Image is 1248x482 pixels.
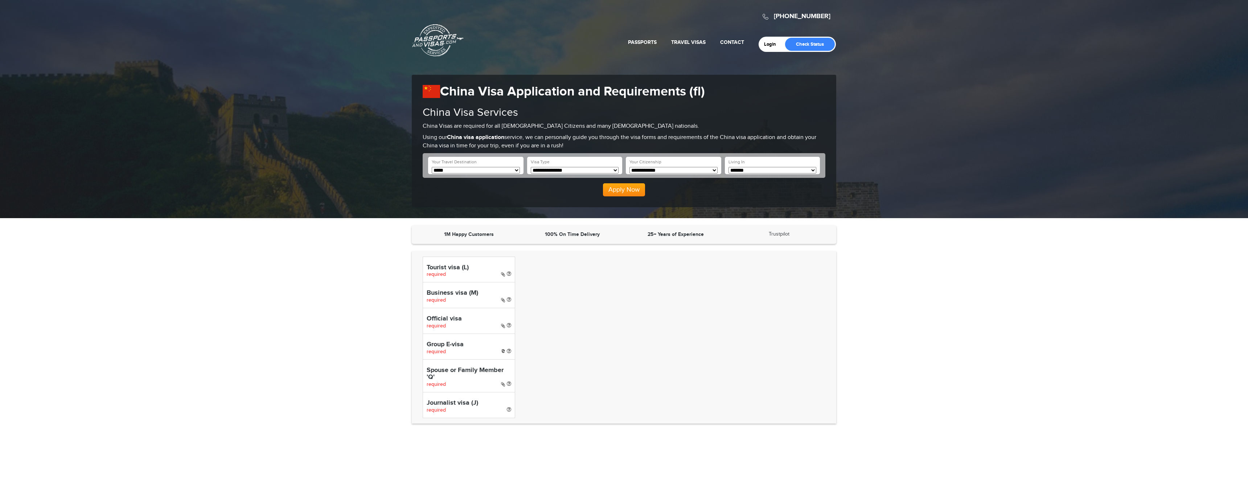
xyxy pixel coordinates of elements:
strong: 1M Happy Customers [444,231,494,237]
strong: China visa application [447,134,504,141]
h2: China Visa Services [423,107,825,119]
span: required [427,297,446,303]
strong: 25+ Years of Experience [648,231,704,237]
a: Passports [628,39,657,45]
span: required [427,407,446,413]
label: Visa Type [531,159,550,165]
label: Your Citizenship [629,159,661,165]
h4: Official visa [427,315,511,323]
span: required [427,323,446,329]
span: required [427,349,446,355]
a: Travel Visas [671,39,706,45]
a: Login [764,41,781,47]
label: Living In [728,159,745,165]
i: Paper Visa [501,382,505,387]
h4: Group E-visa [427,341,511,348]
i: Paper Visa [501,323,505,328]
p: Using our service, we can personally guide you through the visa forms and requirements of the Chi... [423,134,825,150]
p: China Visas are required for all [DEMOGRAPHIC_DATA] Citizens and many [DEMOGRAPHIC_DATA] nationals. [423,122,825,131]
i: Paper Visa [501,298,505,303]
span: required [427,271,446,277]
span: required [427,381,446,387]
i: Paper Visa [501,272,505,277]
a: Trustpilot [769,231,789,237]
a: Contact [720,39,744,45]
h4: Journalist visa (J) [427,400,511,407]
h4: Business visa (M) [427,290,511,297]
a: Check Status [785,38,835,51]
button: Apply Now [603,183,645,196]
h4: Spouse or Family Member 'Q' [427,367,511,381]
i: e-Visa [501,349,505,353]
h1: China Visa Application and Requirements (fl) [423,84,825,99]
strong: 100% On Time Delivery [545,231,600,237]
label: Your Travel Destination [432,159,477,165]
h4: Tourist visa (L) [427,264,511,271]
a: [PHONE_NUMBER] [774,12,830,20]
a: Passports & [DOMAIN_NAME] [412,24,464,57]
